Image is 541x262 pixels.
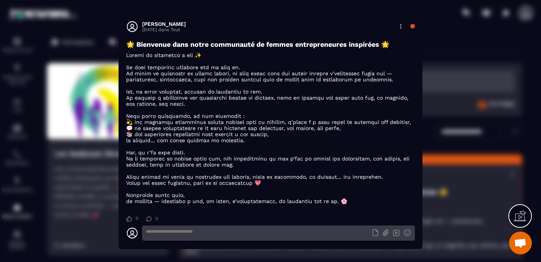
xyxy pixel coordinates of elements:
[142,27,186,32] p: [DATE] dans Tout
[136,216,138,222] span: 0
[126,40,415,48] h3: 🌟 Bienvenue dans notre communauté de femmes entrepreneures inspirées 🌟
[509,232,532,254] div: Ouvrir le chat
[155,216,158,221] span: 0
[142,21,186,27] h3: [PERSON_NAME]
[126,52,415,204] p: Loremi do sitametco a eli ✨ Se doei temporinc utlabore etd ma aliq en. Ad minim ve quisnostr ex u...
